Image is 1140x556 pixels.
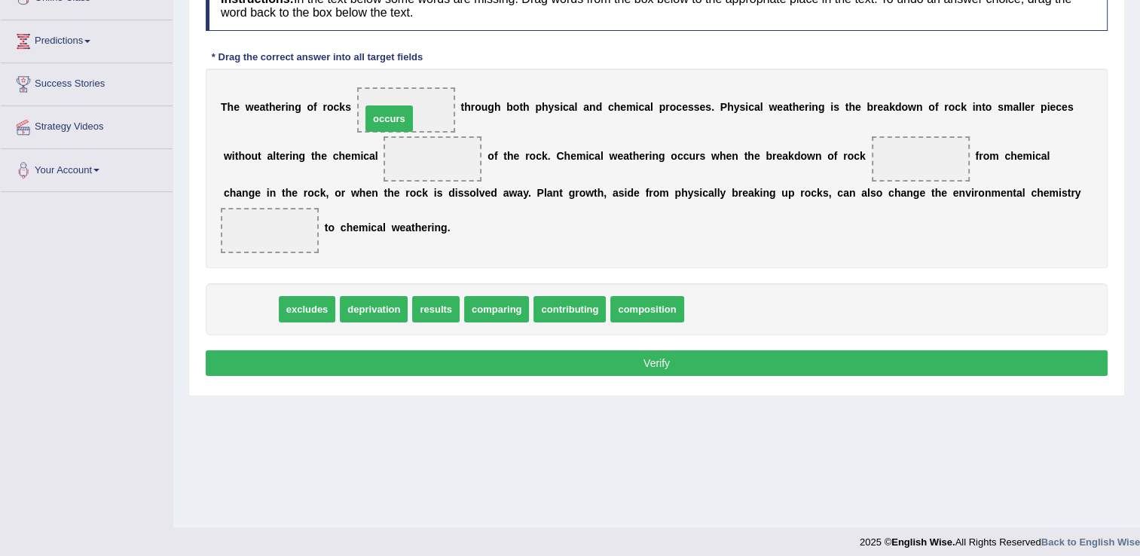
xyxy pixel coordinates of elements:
[242,187,249,199] b: n
[808,101,811,113] b: i
[1,63,173,101] a: Success Stories
[860,150,866,162] b: k
[732,187,738,199] b: b
[1068,101,1074,113] b: s
[481,101,488,113] b: u
[1035,150,1041,162] b: c
[789,101,793,113] b: t
[873,101,877,113] b: r
[800,150,807,162] b: o
[1013,101,1019,113] b: a
[514,150,520,162] b: e
[634,187,640,199] b: e
[228,101,234,113] b: h
[1031,101,1035,113] b: r
[747,150,754,162] b: h
[649,187,653,199] b: r
[681,187,688,199] b: h
[341,187,345,199] b: r
[559,187,563,199] b: t
[405,187,409,199] b: r
[683,150,689,162] b: c
[594,187,598,199] b: t
[206,350,1108,376] button: Verify
[620,101,626,113] b: e
[720,150,726,162] b: h
[855,101,861,113] b: e
[732,150,738,162] b: n
[325,187,329,199] b: ,
[638,101,644,113] b: c
[766,150,772,162] b: b
[232,150,235,162] b: i
[1010,150,1017,162] b: h
[286,150,289,162] b: r
[235,150,239,162] b: t
[653,187,660,199] b: o
[827,150,834,162] b: o
[645,150,649,162] b: r
[479,187,485,199] b: v
[772,150,776,162] b: r
[304,187,307,199] b: r
[267,187,270,199] b: i
[553,187,560,199] b: n
[224,187,230,199] b: c
[818,101,825,113] b: g
[833,101,839,113] b: s
[935,101,939,113] b: f
[639,150,645,162] b: e
[523,101,530,113] b: h
[975,150,979,162] b: f
[345,101,351,113] b: s
[536,150,542,162] b: c
[748,101,754,113] b: c
[273,150,276,162] b: l
[793,101,799,113] b: h
[807,150,815,162] b: w
[799,101,805,113] b: e
[711,150,720,162] b: w
[525,150,529,162] b: r
[699,187,702,199] b: i
[469,187,476,199] b: o
[613,187,619,199] b: a
[877,101,883,113] b: e
[327,101,334,113] b: o
[720,101,727,113] b: P
[585,150,588,162] b: i
[542,101,549,113] b: h
[739,101,745,113] b: s
[726,150,732,162] b: e
[286,101,289,113] b: i
[548,150,551,162] b: .
[609,150,617,162] b: w
[895,101,902,113] b: d
[1062,101,1068,113] b: e
[961,101,967,113] b: k
[769,101,777,113] b: w
[975,101,982,113] b: n
[626,101,635,113] b: m
[375,150,378,162] b: l
[484,187,491,199] b: e
[292,150,299,162] b: n
[671,150,677,162] b: o
[708,187,714,199] b: a
[236,187,242,199] b: a
[854,150,860,162] b: c
[734,101,740,113] b: y
[292,187,298,199] b: e
[238,150,245,162] b: h
[694,101,700,113] b: s
[688,101,694,113] b: s
[674,187,681,199] b: p
[659,187,668,199] b: m
[727,101,734,113] b: h
[676,101,682,113] b: c
[665,101,669,113] b: r
[575,101,578,113] b: l
[625,187,628,199] b: i
[754,150,760,162] b: e
[544,187,547,199] b: l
